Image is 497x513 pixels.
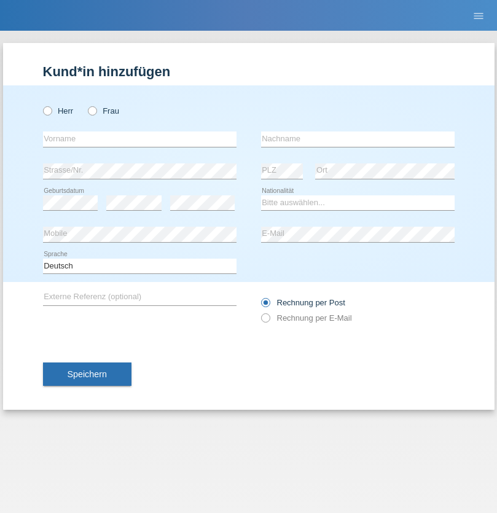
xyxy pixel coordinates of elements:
input: Rechnung per Post [261,298,269,313]
input: Herr [43,106,51,114]
span: Speichern [68,369,107,379]
input: Rechnung per E-Mail [261,313,269,329]
a: menu [466,12,491,19]
label: Herr [43,106,74,116]
input: Frau [88,106,96,114]
button: Speichern [43,362,131,386]
label: Rechnung per E-Mail [261,313,352,323]
i: menu [472,10,485,22]
label: Rechnung per Post [261,298,345,307]
label: Frau [88,106,119,116]
h1: Kund*in hinzufügen [43,64,455,79]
